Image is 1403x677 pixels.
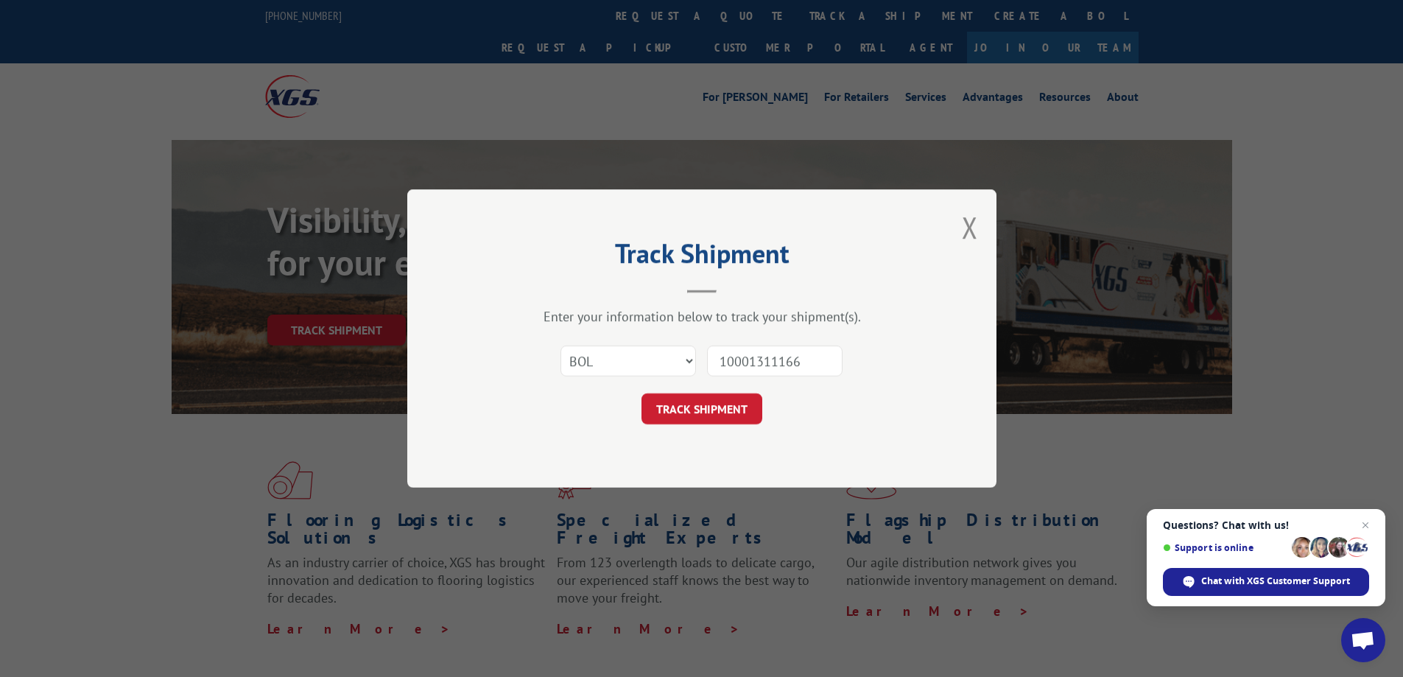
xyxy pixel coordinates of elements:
[641,393,762,424] button: TRACK SHIPMENT
[962,208,978,247] button: Close modal
[1357,516,1374,534] span: Close chat
[1201,575,1350,588] span: Chat with XGS Customer Support
[1163,568,1369,596] div: Chat with XGS Customer Support
[707,345,843,376] input: Number(s)
[481,243,923,271] h2: Track Shipment
[481,308,923,325] div: Enter your information below to track your shipment(s).
[1341,618,1385,662] div: Open chat
[1163,519,1369,531] span: Questions? Chat with us!
[1163,542,1287,553] span: Support is online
